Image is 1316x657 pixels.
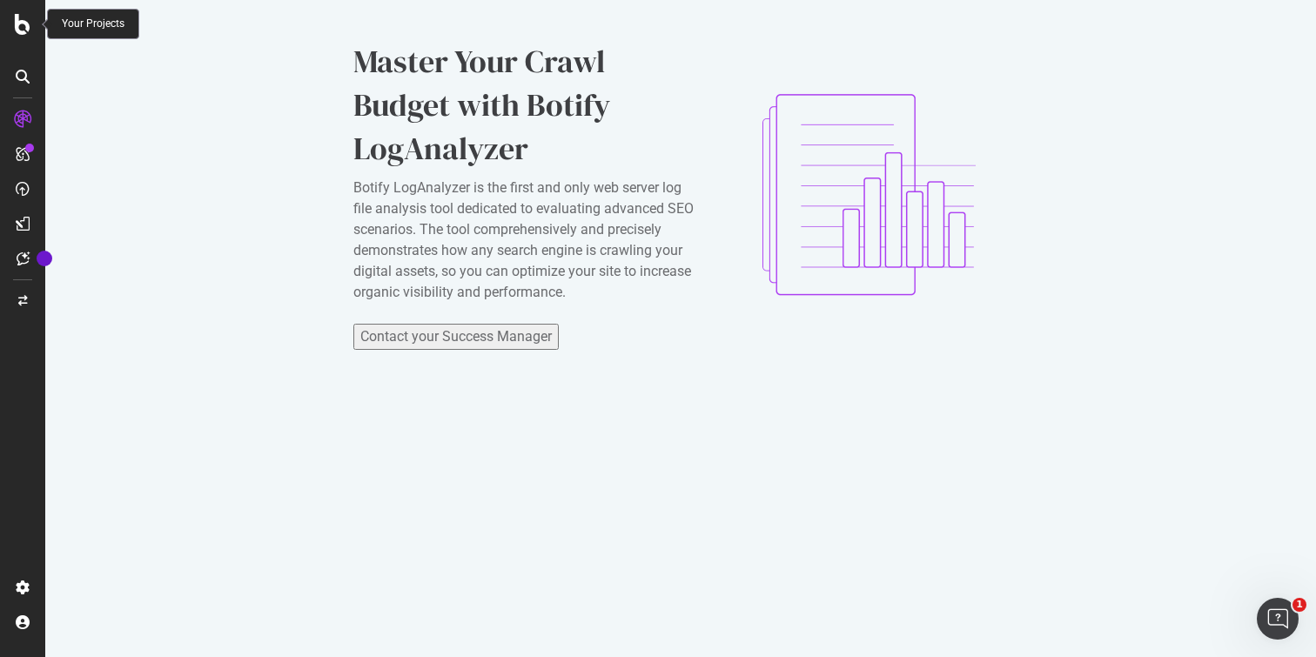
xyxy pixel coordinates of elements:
[353,324,559,350] button: Contact your Success Manager
[37,251,52,266] div: Tooltip anchor
[1257,598,1299,640] iframe: Intercom live chat
[729,56,1008,334] img: ClxWCziB.png
[353,178,702,303] div: Botify LogAnalyzer is the first and only web server log file analysis tool dedicated to evaluatin...
[353,40,702,171] div: Master Your Crawl Budget with Botify LogAnalyzer
[360,326,552,347] div: Contact your Success Manager
[62,17,124,31] div: Your Projects
[1292,598,1306,612] span: 1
